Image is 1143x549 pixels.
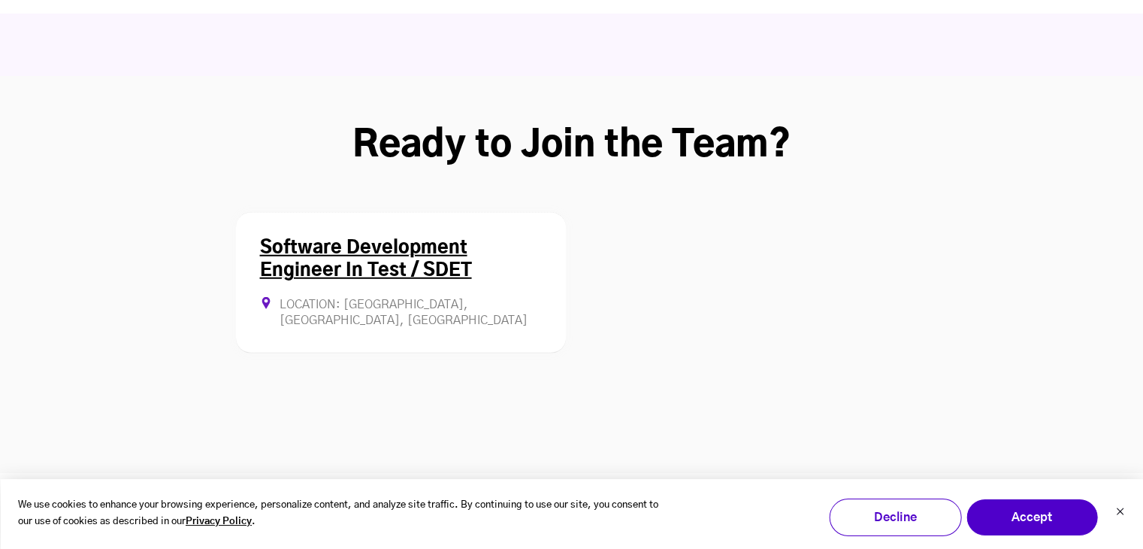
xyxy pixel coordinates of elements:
button: Accept [966,499,1098,536]
div: Location: [GEOGRAPHIC_DATA], [GEOGRAPHIC_DATA], [GEOGRAPHIC_DATA] [260,297,542,329]
button: Dismiss cookie banner [1115,505,1124,521]
p: We use cookies to enhance your browsing experience, personalize content, and analyze site traffic... [18,497,668,532]
button: Decline [829,499,961,536]
a: Privacy Policy [186,514,252,531]
strong: Ready to Join the Team? [352,128,791,164]
a: Software Development Engineer In Test / SDET [260,239,472,280]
